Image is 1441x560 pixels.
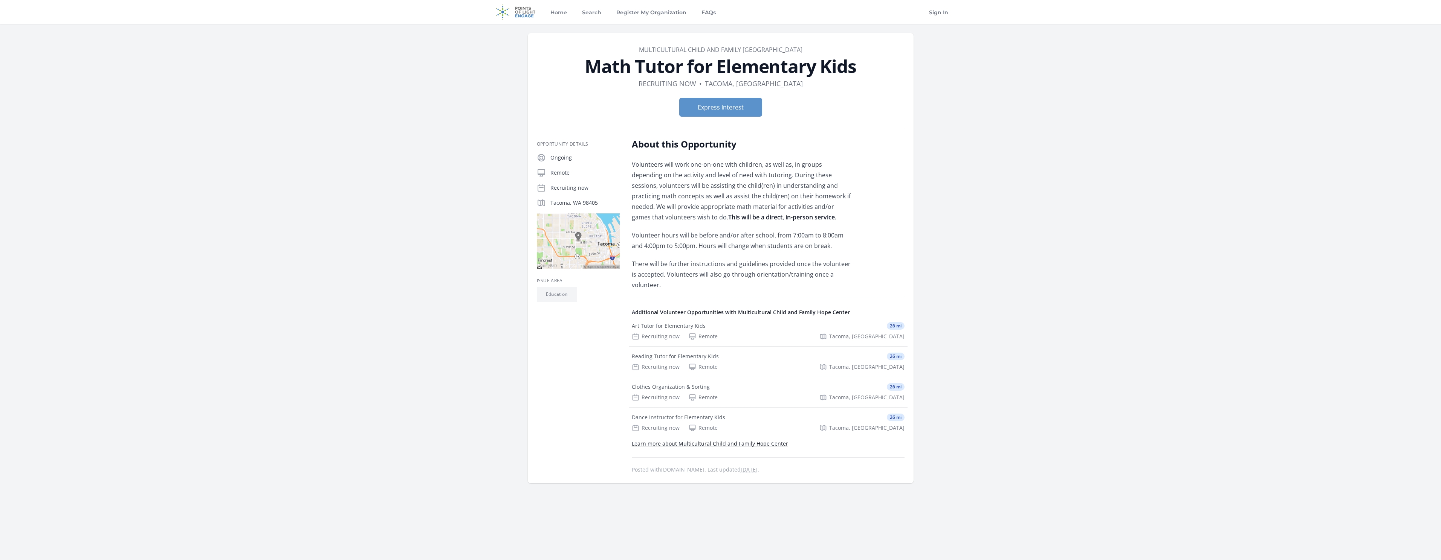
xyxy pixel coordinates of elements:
[741,466,758,473] abbr: Mon, Jan 30, 2023 5:13 AM
[661,466,704,473] a: [DOMAIN_NAME]
[689,363,718,371] div: Remote
[629,316,908,346] a: Art Tutor for Elementary Kids 26 mi Recruiting now Remote Tacoma, [GEOGRAPHIC_DATA]
[632,138,852,150] h2: About this Opportunity
[689,394,718,401] div: Remote
[537,287,577,302] li: Education
[689,424,718,432] div: Remote
[632,353,719,360] div: Reading Tutor for Elementary Kids
[679,98,762,117] button: Express Interest
[537,213,620,269] img: Map
[629,408,908,438] a: Dance Instructor for Elementary Kids 26 mi Recruiting now Remote Tacoma, [GEOGRAPHIC_DATA]
[632,231,844,250] span: Volunteer hours will be before and/or after school, from 7:00am to 8:00am and 4:00pm to 5:00pm. H...
[639,78,696,89] dd: Recruiting now
[537,57,905,75] h1: Math Tutor for Elementary Kids
[632,414,725,421] div: Dance Instructor for Elementary Kids
[705,78,803,89] dd: Tacoma, [GEOGRAPHIC_DATA]
[632,363,680,371] div: Recruiting now
[829,394,905,401] span: Tacoma, [GEOGRAPHIC_DATA]
[699,78,702,89] div: •
[728,213,836,221] strong: This will be a direct, in-person service.
[639,46,802,54] a: Multicultural Child and Family [GEOGRAPHIC_DATA]
[632,333,680,340] div: Recruiting now
[829,363,905,371] span: Tacoma, [GEOGRAPHIC_DATA]
[550,154,620,161] p: Ongoing
[887,383,905,391] span: 26 mi
[632,309,905,316] h4: Additional Volunteer Opportunities with Multicultural Child and Family Hope Center
[829,424,905,432] span: Tacoma, [GEOGRAPHIC_DATA]
[629,377,908,407] a: Clothes Organization & Sorting 26 mi Recruiting now Remote Tacoma, [GEOGRAPHIC_DATA]
[550,184,620,192] p: Recruiting now
[632,440,788,447] a: Learn more about Multicultural Child and Family Hope Center
[632,467,905,473] p: Posted with . Last updated .
[632,394,680,401] div: Recruiting now
[632,424,680,432] div: Recruiting now
[829,333,905,340] span: Tacoma, [GEOGRAPHIC_DATA]
[632,383,710,391] div: Clothes Organization & Sorting
[689,333,718,340] div: Remote
[537,141,620,147] h3: Opportunity Details
[887,414,905,421] span: 26 mi
[629,347,908,377] a: Reading Tutor for Elementary Kids 26 mi Recruiting now Remote Tacoma, [GEOGRAPHIC_DATA]
[537,278,620,284] h3: Issue area
[550,169,620,177] p: Remote
[632,259,852,290] p: There will be further instructions and guidelines provided once the volunteer is accepted. Volunt...
[632,322,706,330] div: Art Tutor for Elementary Kids
[632,160,851,221] span: Volunteers will work one-on-one with children, as well as, in groups depending on the activity an...
[887,353,905,360] span: 26 mi
[550,199,620,207] p: Tacoma, WA 98405
[887,322,905,330] span: 26 mi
